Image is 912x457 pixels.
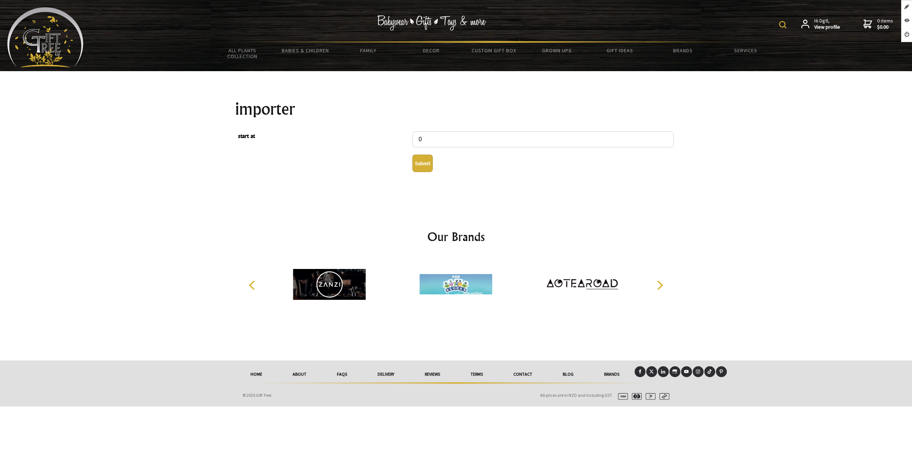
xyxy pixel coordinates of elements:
[547,366,589,382] a: Blog
[635,366,646,377] a: Facebook
[877,24,893,30] strong: $0.00
[238,131,409,142] span: start at
[779,21,786,28] img: product search
[801,18,840,30] a: Hi Dgtl,View profile
[293,257,366,311] img: Zanzi
[412,131,674,147] input: start at
[704,366,715,377] a: Tiktok
[498,366,547,382] a: Contact
[863,18,893,30] a: 0 items$0.00
[377,15,486,30] img: Babywear - Gifts - Toys & more
[243,392,272,398] span: © 2025 Gift Tree.
[7,7,84,68] img: Babyware - Gifts - Toys and more...
[277,366,322,382] a: About
[651,277,667,293] button: Next
[546,257,619,311] img: Aotearoad
[646,366,657,377] a: X (Twitter)
[526,43,589,58] a: Grown Ups
[814,24,840,30] strong: View profile
[235,366,277,382] a: Home
[589,366,635,382] a: Brands
[681,366,692,377] a: Youtube
[420,257,492,311] img: Alphablocks
[716,366,727,377] a: Pinterest
[589,43,651,58] a: Gift Ideas
[463,43,525,58] a: Custom Gift Box
[245,277,261,293] button: Previous
[235,100,677,118] h1: importer
[274,43,337,58] a: Babies & Children
[814,18,840,30] span: Hi Dgtl,
[211,43,274,64] a: All Plants Collection
[362,366,410,382] a: delivery
[337,43,400,58] a: Family
[656,393,669,400] img: afterpay.svg
[877,17,893,30] span: 0 items
[615,393,628,400] img: visa.svg
[714,43,777,58] a: Services
[412,155,433,172] button: Submit
[658,366,669,377] a: LinkedIn
[643,393,656,400] img: paypal.svg
[241,228,671,245] h2: Our Brands
[455,366,498,382] a: Terms
[651,43,714,58] a: Brands
[322,366,362,382] a: FAQs
[410,366,455,382] a: reviews
[693,366,704,377] a: Instagram
[400,43,463,58] a: Decor
[540,392,613,398] span: All prices are in NZD and including GST.
[629,393,642,400] img: mastercard.svg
